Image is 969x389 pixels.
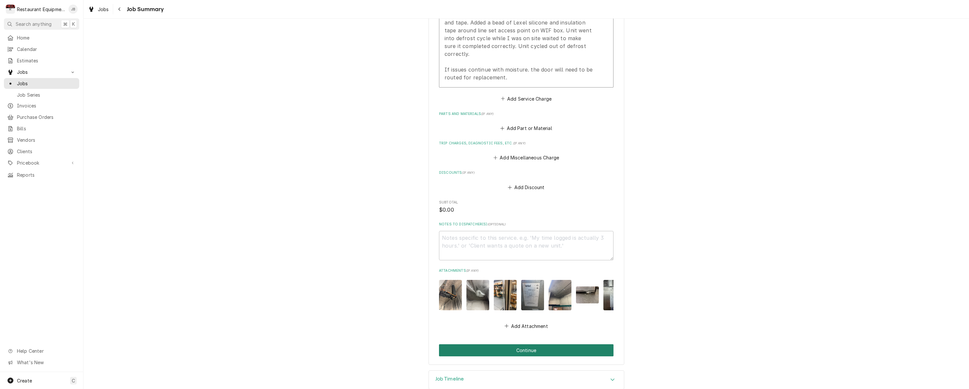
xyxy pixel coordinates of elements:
[429,371,624,389] div: Accordion Header
[494,280,517,310] img: qXj5rxNTdqexjsh2CnR6
[439,268,613,331] div: Attachments
[4,32,79,43] a: Home
[576,286,599,304] img: ebj3xsrhRPaD1OzQdoKx
[4,78,79,89] a: Jobs
[4,157,79,168] a: Go to Pricebook
[17,359,75,366] span: What's New
[499,124,553,133] button: Add Part or Material
[549,280,571,310] img: VbLviPD8QQS8ZHjZYQLw
[6,5,15,14] div: Restaurant Equipment Diagnostics's Avatar
[4,170,79,180] a: Reports
[439,207,454,213] span: $0.00
[429,371,624,389] button: Accordion Details Expand Trigger
[17,125,76,132] span: Bills
[481,112,493,116] span: ( if any )
[17,148,76,155] span: Clients
[72,21,75,27] span: K
[435,376,464,382] h3: Job Timeline
[6,5,15,14] div: R
[17,46,76,53] span: Calendar
[17,348,75,354] span: Help Center
[439,268,613,273] label: Attachments
[98,6,109,13] span: Jobs
[504,321,549,331] button: Add Attachment
[4,55,79,66] a: Estimates
[114,4,125,14] button: Navigate back
[439,111,613,133] div: Parts and Materials
[125,5,164,14] span: Job Summary
[17,57,76,64] span: Estimates
[17,378,32,383] span: Create
[439,200,613,214] div: Subtotal
[439,111,613,117] label: Parts and Materials
[17,102,76,109] span: Invoices
[17,6,65,13] div: Restaurant Equipment Diagnostics
[439,344,613,356] div: Button Group Row
[439,141,613,146] label: Trip Charges, Diagnostic Fees, etc.
[4,89,79,100] a: Job Series
[68,5,78,14] div: JB
[17,137,76,143] span: Vendors
[4,100,79,111] a: Invoices
[439,170,613,175] label: Discounts
[439,141,613,162] div: Trip Charges, Diagnostic Fees, etc.
[439,206,613,214] span: Subtotal
[17,91,76,98] span: Job Series
[85,4,112,15] a: Jobs
[4,67,79,77] a: Go to Jobs
[439,200,613,205] span: Subtotal
[521,280,544,310] img: XMmufNL1Q8qDALxgurC3
[462,171,474,174] span: ( if any )
[513,141,525,145] span: ( if any )
[439,344,613,356] div: Button Group
[4,357,79,368] a: Go to What's New
[17,114,76,121] span: Purchase Orders
[4,18,79,30] button: Search anything⌘K
[63,21,68,27] span: ⌘
[507,183,546,192] button: Add Discount
[439,344,613,356] button: Continue
[466,269,478,272] span: ( if any )
[16,21,52,27] span: Search anything
[466,280,489,310] img: TQfSrIGkTfS7pEXkyoRL
[17,159,66,166] span: Pricebook
[603,280,626,310] img: U7Brz8JHSEeL7QeIPiwz
[17,69,66,75] span: Jobs
[492,153,560,162] button: Add Miscellaneous Charge
[4,146,79,157] a: Clients
[4,112,79,122] a: Purchase Orders
[4,135,79,145] a: Vendors
[72,377,75,384] span: C
[439,222,613,260] div: Notes to Dispatcher(s)
[4,123,79,134] a: Bills
[500,94,553,103] button: Add Service Charge
[4,44,79,55] a: Calendar
[439,222,613,227] label: Notes to Dispatcher(s)
[17,171,76,178] span: Reports
[439,280,462,310] img: OW67AthnT6S4CzPesB6t
[17,80,76,87] span: Jobs
[488,222,506,226] span: ( optional )
[439,170,613,192] div: Discounts
[4,346,79,356] a: Go to Help Center
[68,5,78,14] div: Jaired Brunty's Avatar
[17,34,76,41] span: Home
